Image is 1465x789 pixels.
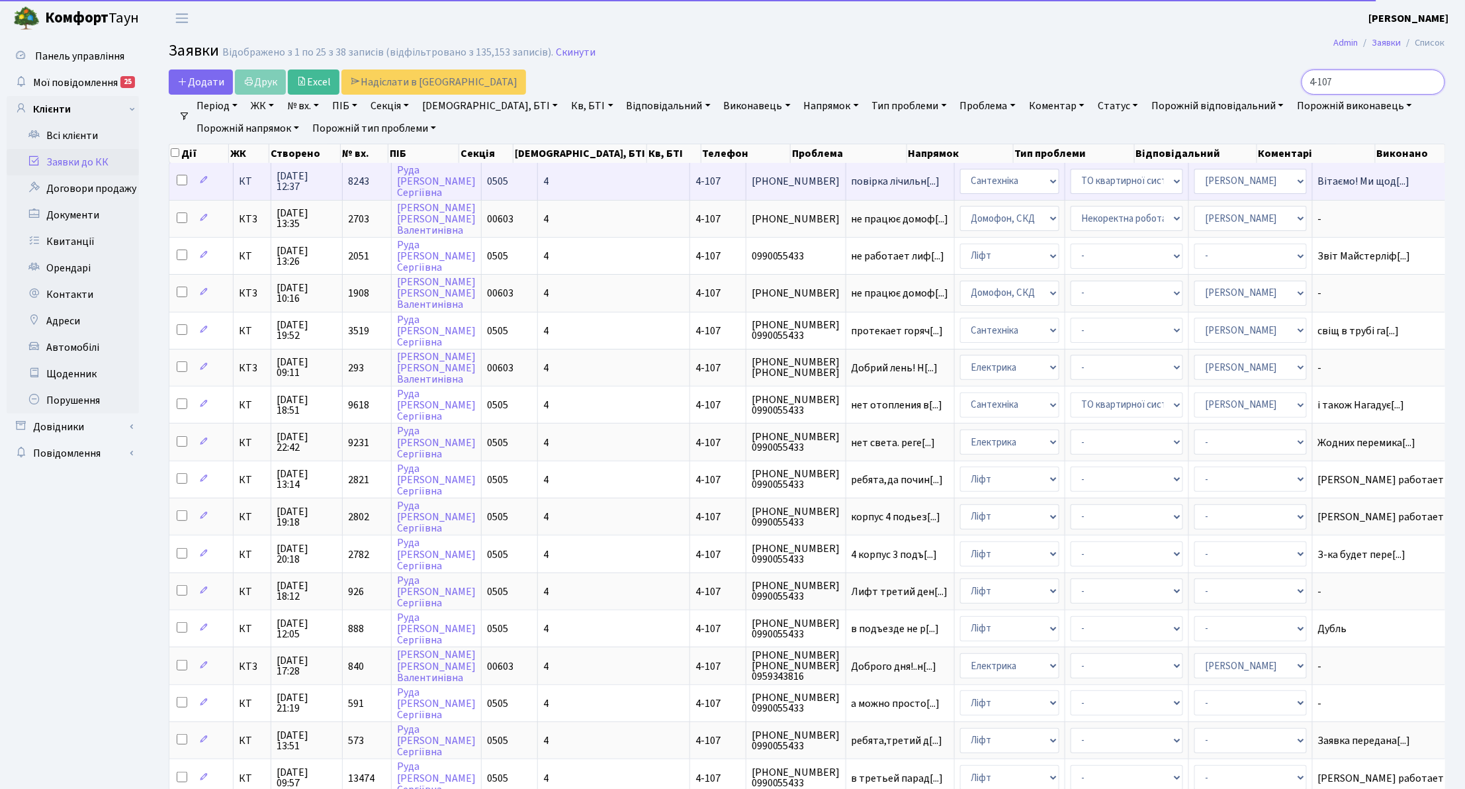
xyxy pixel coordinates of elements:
[752,506,840,528] span: [PHONE_NUMBER] 0990055433
[1314,29,1465,57] nav: breadcrumb
[397,349,476,387] a: [PERSON_NAME][PERSON_NAME]Валентинівна
[397,238,476,275] a: Руда[PERSON_NAME]Сергіївна
[752,543,840,565] span: [PHONE_NUMBER] 0990055433
[752,650,840,682] span: [PHONE_NUMBER] [PHONE_NUMBER] 0959343816
[487,249,508,263] span: 0505
[852,771,944,786] span: в третьей парад[...]
[388,144,459,163] th: ПІБ
[307,117,441,140] a: Порожній тип проблеми
[7,334,139,361] a: Автомобілі
[621,95,716,117] a: Відповідальний
[397,424,476,461] a: Руда[PERSON_NAME]Сергіївна
[277,692,337,714] span: [DATE] 21:19
[348,174,369,189] span: 8243
[852,398,943,412] span: нет отопления в[...]
[543,547,549,562] span: 4
[417,95,563,117] a: [DEMOGRAPHIC_DATA], БТІ
[348,212,369,226] span: 2703
[397,536,476,573] a: Руда[PERSON_NAME]Сергіївна
[1318,324,1399,338] span: свіщ в трубі га[...]
[487,361,513,375] span: 00603
[239,773,265,784] span: КТ
[752,730,840,751] span: [PHONE_NUMBER] 0990055433
[1318,249,1411,263] span: Звіт Майстерліф[...]
[120,76,135,88] div: 25
[1401,36,1445,50] li: Список
[487,473,508,487] span: 0505
[277,208,337,229] span: [DATE] 13:35
[397,163,476,200] a: Руда[PERSON_NAME]Сергіївна
[487,696,508,711] span: 0505
[277,171,337,192] span: [DATE] 12:37
[191,95,243,117] a: Період
[239,735,265,746] span: КТ
[695,174,721,189] span: 4-107
[752,214,840,224] span: [PHONE_NUMBER]
[852,584,948,599] span: Лифт третий ден[...]
[752,618,840,639] span: [PHONE_NUMBER] 0990055433
[239,363,265,373] span: КТ3
[348,249,369,263] span: 2051
[752,580,840,602] span: [PHONE_NUMBER] 0990055433
[397,275,476,312] a: [PERSON_NAME][PERSON_NAME]Валентинівна
[348,510,369,524] span: 2802
[7,175,139,202] a: Договори продажу
[239,624,265,634] span: КТ
[1302,70,1445,95] input: Пошук...
[7,361,139,387] a: Щоденник
[327,95,363,117] a: ПІБ
[397,461,476,498] a: Руда[PERSON_NAME]Сергіївна
[852,510,941,524] span: корпус 4 подьез[...]
[752,692,840,714] span: [PHONE_NUMBER] 0990055433
[1369,11,1449,26] b: [PERSON_NAME]
[543,361,549,375] span: 4
[397,610,476,647] a: Руда[PERSON_NAME]Сергіївна
[239,549,265,560] span: КТ
[1092,95,1143,117] a: Статус
[695,324,721,338] span: 4-107
[397,387,476,424] a: Руда[PERSON_NAME]Сергіївна
[7,440,139,467] a: Повідомлення
[867,95,952,117] a: Тип проблеми
[487,174,508,189] span: 0505
[277,283,337,304] span: [DATE] 10:16
[852,286,949,301] span: не працює домоф[...]
[1146,95,1289,117] a: Порожній відповідальний
[288,70,339,95] a: Excel
[7,255,139,281] a: Орендарі
[852,696,940,711] span: а можно просто[...]
[487,733,508,748] span: 0505
[239,288,265,299] span: КТ3
[277,618,337,639] span: [DATE] 12:05
[543,510,549,524] span: 4
[695,361,721,375] span: 4-107
[543,622,549,636] span: 4
[543,249,549,263] span: 4
[1318,174,1410,189] span: Вітаємо! Ми щод[...]
[239,512,265,522] span: КТ
[752,176,840,187] span: [PHONE_NUMBER]
[1318,547,1406,562] span: З-ка будет пере[...]
[459,144,513,163] th: Секція
[7,228,139,255] a: Квитанції
[1292,95,1417,117] a: Порожній виконавець
[397,648,476,685] a: [PERSON_NAME][PERSON_NAME]Валентинівна
[695,473,721,487] span: 4-107
[397,722,476,759] a: Руда[PERSON_NAME]Сергіївна
[852,212,949,226] span: не працює домоф[...]
[543,696,549,711] span: 4
[245,95,279,117] a: ЖК
[543,771,549,786] span: 4
[341,144,388,163] th: № вх.
[239,251,265,261] span: КТ
[277,655,337,676] span: [DATE] 17:28
[239,698,265,709] span: КТ
[177,75,224,89] span: Додати
[907,144,1014,163] th: Напрямок
[752,767,840,788] span: [PHONE_NUMBER] 0990055433
[695,510,721,524] span: 4-107
[852,659,937,674] span: Доброго дня!..н[...]
[695,547,721,562] span: 4-107
[348,436,369,450] span: 9231
[852,473,944,487] span: ребята,да почин[...]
